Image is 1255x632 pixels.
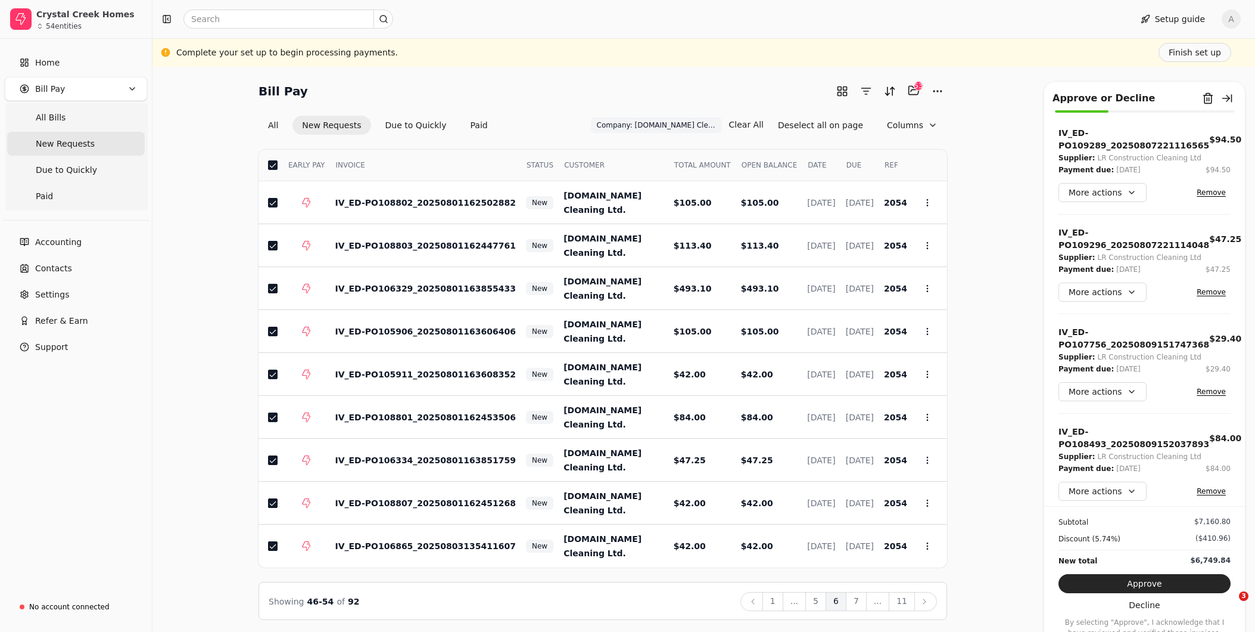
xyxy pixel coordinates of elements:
[1209,233,1241,246] div: $47.25
[674,456,706,465] span: $47.25
[1192,285,1231,299] button: Remove
[1097,152,1201,164] div: LR Construction Cleaning Ltd
[337,597,345,606] span: of
[846,592,867,611] button: 7
[1058,516,1088,528] div: Subtotal
[807,413,835,422] span: [DATE]
[1058,426,1209,451] div: IV_ED-PO108493_20250809152037893
[532,197,547,208] span: New
[348,597,359,606] span: 92
[591,117,722,133] button: Company: [DOMAIN_NAME] Cleaning Ltd.
[532,283,547,294] span: New
[1097,351,1201,363] div: LR Construction Cleaning Ltd
[1195,533,1231,544] div: ($410.96)
[1116,363,1141,375] div: [DATE]
[1192,484,1231,498] button: Remove
[674,413,706,422] span: $84.00
[808,160,826,171] span: DATE
[674,370,706,379] span: $42.00
[1116,164,1141,176] div: [DATE]
[1209,127,1241,152] button: $94.50
[674,160,731,171] span: TOTAL AMOUNT
[1058,451,1095,463] div: Supplier:
[846,413,874,422] span: [DATE]
[46,23,82,30] div: 54 entities
[1058,252,1095,264] div: Supplier:
[307,597,334,606] span: 46 - 54
[1058,596,1231,615] button: Decline
[183,10,393,29] input: Search
[783,592,806,611] button: ...
[807,241,835,250] span: [DATE]
[1194,516,1231,527] div: $7,160.80
[741,541,773,551] span: $42.00
[1206,363,1231,375] button: $29.40
[36,8,142,20] div: Crystal Creek Homes
[1058,227,1209,252] div: IV_ED-PO109296_20250807221114048
[1097,451,1201,463] div: LR Construction Cleaning Ltd
[563,191,641,215] span: [DOMAIN_NAME] Cleaning Ltd.
[7,132,145,156] a: New Requests
[292,116,370,135] button: New Requests
[1209,326,1241,351] button: $29.40
[7,184,145,208] a: Paid
[846,456,874,465] span: [DATE]
[1131,10,1214,29] button: Setup guide
[563,534,641,558] span: [DOMAIN_NAME] Cleaning Ltd.
[846,198,874,207] span: [DATE]
[741,327,779,336] span: $105.00
[807,284,835,293] span: [DATE]
[768,116,873,135] button: Deselect all on page
[35,57,60,69] span: Home
[674,198,712,207] span: $105.00
[674,241,712,250] span: $113.40
[5,283,147,306] a: Settings
[527,160,553,171] span: STATUS
[563,405,641,429] span: [DOMAIN_NAME] Cleaning Ltd.
[29,602,110,612] div: No account connected
[807,456,835,465] span: [DATE]
[1209,333,1241,345] div: $29.40
[259,116,288,135] button: All
[7,158,145,182] a: Due to Quickly
[269,597,304,606] span: Showing
[1116,264,1141,275] div: [DATE]
[1159,43,1231,62] button: Finish set up
[1190,555,1231,566] div: $6,749.84
[259,82,308,101] h2: Bill Pay
[741,413,773,422] span: $84.00
[335,284,516,293] span: IV_ED-PO106329_20250801163855433
[1206,463,1231,474] div: $84.00
[35,262,72,275] span: Contacts
[35,341,68,354] span: Support
[461,116,497,135] button: Paid
[36,138,95,150] span: New Requests
[1058,351,1095,363] div: Supplier:
[1209,432,1241,445] div: $84.00
[884,198,907,207] span: 2054
[674,498,706,508] span: $42.00
[36,190,53,203] span: Paid
[807,541,835,551] span: [DATE]
[176,47,398,59] div: Complete your set up to begin processing payments.
[5,51,147,75] a: Home
[1058,264,1114,275] div: Payment due:
[884,241,907,250] span: 2054
[1097,252,1201,264] div: LR Construction Cleaning Ltd
[1058,382,1147,401] button: More actions
[1206,463,1231,475] button: $84.00
[884,456,907,465] span: 2054
[674,284,712,293] span: $493.10
[741,241,779,250] span: $113.40
[1209,134,1241,146] div: $94.50
[5,230,147,254] a: Accounting
[1192,185,1231,200] button: Remove
[1058,463,1114,475] div: Payment due:
[885,160,898,171] span: REF
[1058,363,1114,375] div: Payment due:
[741,456,773,465] span: $47.25
[904,81,923,100] button: Batch (53)
[884,284,907,293] span: 2054
[563,448,641,472] span: [DOMAIN_NAME] Cleaning Ltd.
[846,241,874,250] span: [DATE]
